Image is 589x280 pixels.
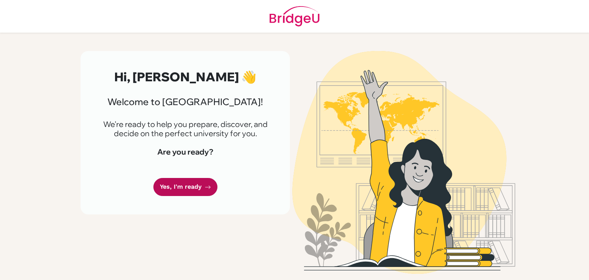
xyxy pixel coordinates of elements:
[99,96,271,107] h3: Welcome to [GEOGRAPHIC_DATA]!
[99,69,271,84] h2: Hi, [PERSON_NAME] 👋
[99,147,271,156] h4: Are you ready?
[99,120,271,138] p: We're ready to help you prepare, discover, and decide on the perfect university for you.
[153,178,217,196] a: Yes, I'm ready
